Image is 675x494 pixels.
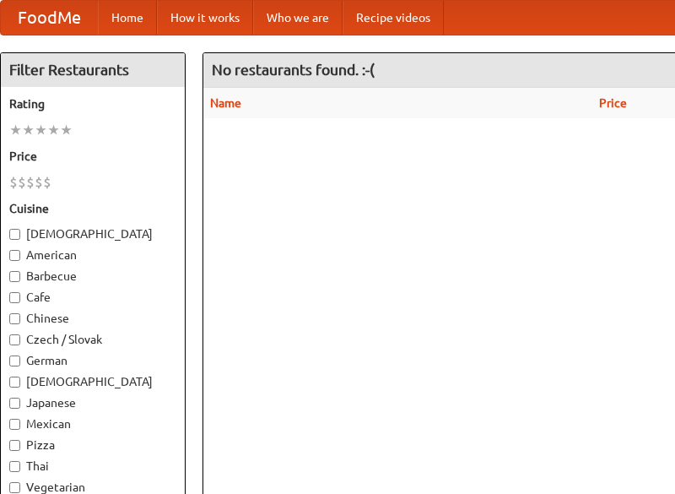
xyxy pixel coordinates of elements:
a: Recipe videos [343,1,444,35]
label: Czech / Slovak [9,331,176,348]
input: Cafe [9,292,20,303]
label: American [9,247,176,263]
li: ★ [35,121,47,139]
input: Chinese [9,313,20,324]
label: German [9,352,176,369]
h4: Filter Restaurants [1,53,185,87]
input: [DEMOGRAPHIC_DATA] [9,229,20,240]
li: ★ [47,121,60,139]
a: How it works [157,1,253,35]
h5: Cuisine [9,200,176,217]
input: Barbecue [9,271,20,282]
label: Cafe [9,289,176,306]
label: Chinese [9,310,176,327]
input: Pizza [9,440,20,451]
label: Pizza [9,437,176,453]
li: ★ [22,121,35,139]
input: Japanese [9,398,20,409]
a: Name [210,96,241,110]
input: Mexican [9,419,20,430]
li: $ [9,173,18,192]
a: Who we are [253,1,343,35]
label: Mexican [9,415,176,432]
input: Czech / Slovak [9,334,20,345]
li: ★ [60,121,73,139]
label: Thai [9,458,176,475]
input: American [9,250,20,261]
h5: Price [9,148,176,165]
a: Price [599,96,627,110]
label: [DEMOGRAPHIC_DATA] [9,373,176,390]
input: [DEMOGRAPHIC_DATA] [9,377,20,388]
label: Japanese [9,394,176,411]
input: Thai [9,461,20,472]
h5: Rating [9,95,176,112]
label: [DEMOGRAPHIC_DATA] [9,225,176,242]
li: $ [26,173,35,192]
ng-pluralize: No restaurants found. :-( [212,62,375,78]
li: $ [35,173,43,192]
input: Vegetarian [9,482,20,493]
li: $ [18,173,26,192]
a: Home [98,1,157,35]
li: $ [43,173,51,192]
label: Barbecue [9,268,176,285]
li: ★ [9,121,22,139]
a: FoodMe [1,1,98,35]
input: German [9,356,20,366]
